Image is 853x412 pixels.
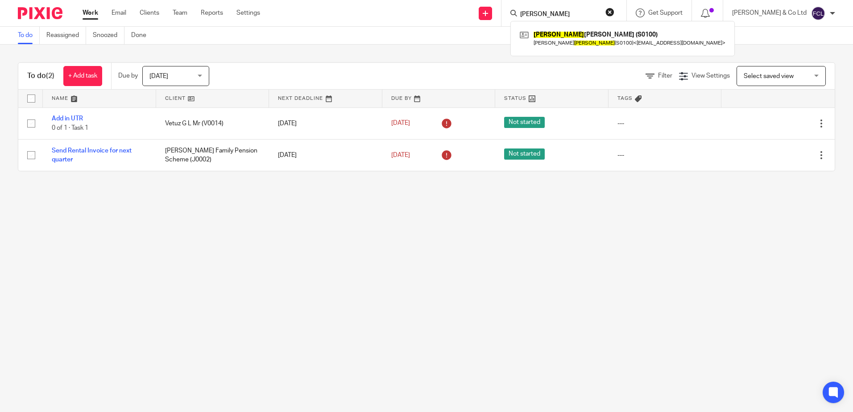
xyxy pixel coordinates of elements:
a: Done [131,27,153,44]
a: Clients [140,8,159,17]
span: (2) [46,72,54,79]
img: Pixie [18,7,62,19]
p: [PERSON_NAME] & Co Ltd [732,8,807,17]
span: [DATE] [391,120,410,127]
td: [DATE] [269,107,382,139]
span: Select saved view [744,73,794,79]
h1: To do [27,71,54,81]
a: + Add task [63,66,102,86]
span: View Settings [692,73,730,79]
span: Get Support [648,10,683,16]
a: Work [83,8,98,17]
span: [DATE] [149,73,168,79]
span: Filter [658,73,672,79]
a: To do [18,27,40,44]
div: --- [617,151,713,160]
span: [DATE] [391,152,410,158]
span: Not started [504,148,545,160]
button: Clear [605,8,614,16]
img: svg%3E [811,6,825,21]
a: Email [112,8,126,17]
a: Reports [201,8,223,17]
td: [PERSON_NAME] Family Pension Scheme (J0002) [156,139,269,171]
a: Add in UTR [52,115,83,122]
td: [DATE] [269,139,382,171]
a: Team [173,8,187,17]
span: 0 of 1 · Task 1 [52,125,88,131]
input: Search [519,11,600,19]
div: --- [617,119,713,128]
p: Due by [118,71,138,80]
span: Tags [617,96,633,101]
span: Not started [504,117,545,128]
a: Settings [236,8,260,17]
a: Snoozed [93,27,124,44]
td: Vetuz G L Mr (V0014) [156,107,269,139]
a: Send Rental Invoice for next quarter [52,148,132,163]
a: Reassigned [46,27,86,44]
